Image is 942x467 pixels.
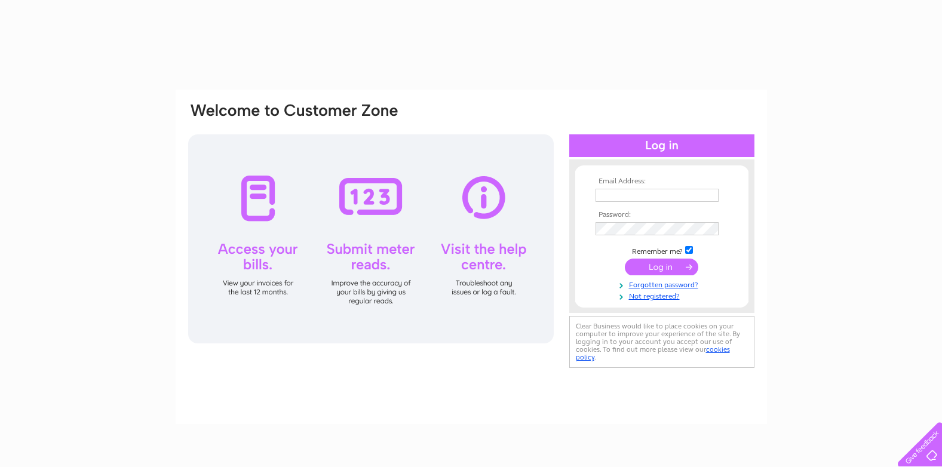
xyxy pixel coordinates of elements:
th: Email Address: [593,177,731,186]
div: Clear Business would like to place cookies on your computer to improve your experience of the sit... [569,316,754,368]
td: Remember me? [593,244,731,256]
a: Not registered? [596,290,731,301]
input: Submit [625,259,698,275]
a: cookies policy [576,345,730,361]
th: Password: [593,211,731,219]
a: Forgotten password? [596,278,731,290]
